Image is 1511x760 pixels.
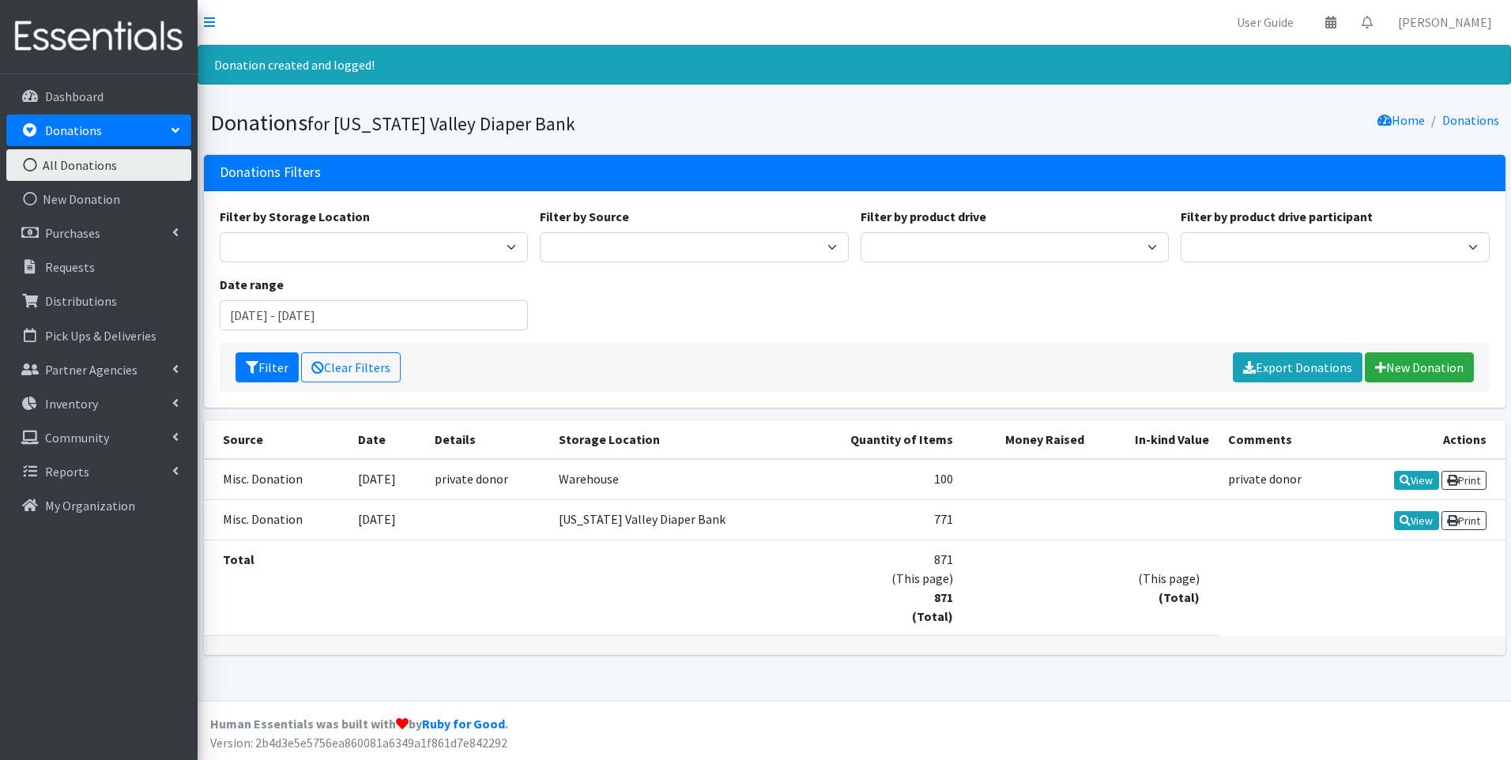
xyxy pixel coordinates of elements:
th: Quantity of Items [799,420,963,459]
p: Inventory [45,396,98,412]
a: Inventory [6,388,191,420]
td: 871 (This page) [799,540,963,635]
strong: Total [223,551,254,567]
a: New Donation [6,183,191,215]
p: Dashboard [45,88,104,104]
th: Details [425,420,549,459]
td: Warehouse [549,459,799,500]
label: Filter by Storage Location [220,207,370,226]
a: Distributions [6,285,191,317]
td: 100 [799,459,963,500]
p: Reports [45,464,89,480]
a: Print [1441,471,1487,490]
label: Filter by product drive participant [1181,207,1373,226]
td: [DATE] [349,499,425,540]
a: Export Donations [1233,352,1362,382]
td: [DATE] [349,459,425,500]
th: In-kind Value [1094,420,1219,459]
a: Purchases [6,217,191,249]
p: Pick Ups & Deliveries [45,328,156,344]
th: Actions [1343,420,1505,459]
h1: Donations [210,109,849,137]
strong: Human Essentials was built with by . [210,716,508,732]
p: Partner Agencies [45,362,138,378]
td: (This page) [1094,540,1219,635]
label: Filter by Source [540,207,629,226]
a: [PERSON_NAME] [1385,6,1505,38]
th: Source [204,420,349,459]
td: private donor [1219,459,1343,500]
th: Storage Location [549,420,799,459]
p: Donations [45,122,102,138]
a: Print [1441,511,1487,530]
a: Ruby for Good [422,716,505,732]
a: Partner Agencies [6,354,191,386]
label: Filter by product drive [861,207,986,226]
th: Money Raised [963,420,1095,459]
p: Purchases [45,225,100,241]
td: Misc. Donation [204,499,349,540]
span: Version: 2b4d3e5e5756ea860081a6349a1f861d7e842292 [210,735,507,751]
a: Requests [6,251,191,283]
th: Comments [1219,420,1343,459]
label: Date range [220,275,284,294]
p: My Organization [45,498,135,514]
a: Community [6,422,191,453]
p: Community [45,430,109,446]
a: Reports [6,456,191,487]
a: Clear Filters [301,352,401,382]
td: 771 [799,499,963,540]
strong: 871 (Total) [912,589,953,624]
a: Donations [6,115,191,146]
p: Distributions [45,293,117,309]
td: private donor [425,459,549,500]
td: [US_STATE] Valley Diaper Bank [549,499,799,540]
h3: Donations Filters [220,164,321,181]
a: Donations [1442,112,1499,128]
td: Misc. Donation [204,459,349,500]
a: User Guide [1224,6,1306,38]
p: Requests [45,259,95,275]
a: View [1394,511,1439,530]
div: Donation created and logged! [198,45,1511,85]
a: All Donations [6,149,191,181]
a: My Organization [6,490,191,521]
strong: (Total) [1159,589,1200,605]
th: Date [349,420,425,459]
a: Dashboard [6,81,191,112]
small: for [US_STATE] Valley Diaper Bank [307,112,575,135]
a: New Donation [1365,352,1474,382]
a: View [1394,471,1439,490]
button: Filter [236,352,299,382]
img: HumanEssentials [6,10,191,63]
input: January 1, 2011 - December 31, 2011 [220,300,529,330]
a: Home [1377,112,1425,128]
a: Pick Ups & Deliveries [6,320,191,352]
